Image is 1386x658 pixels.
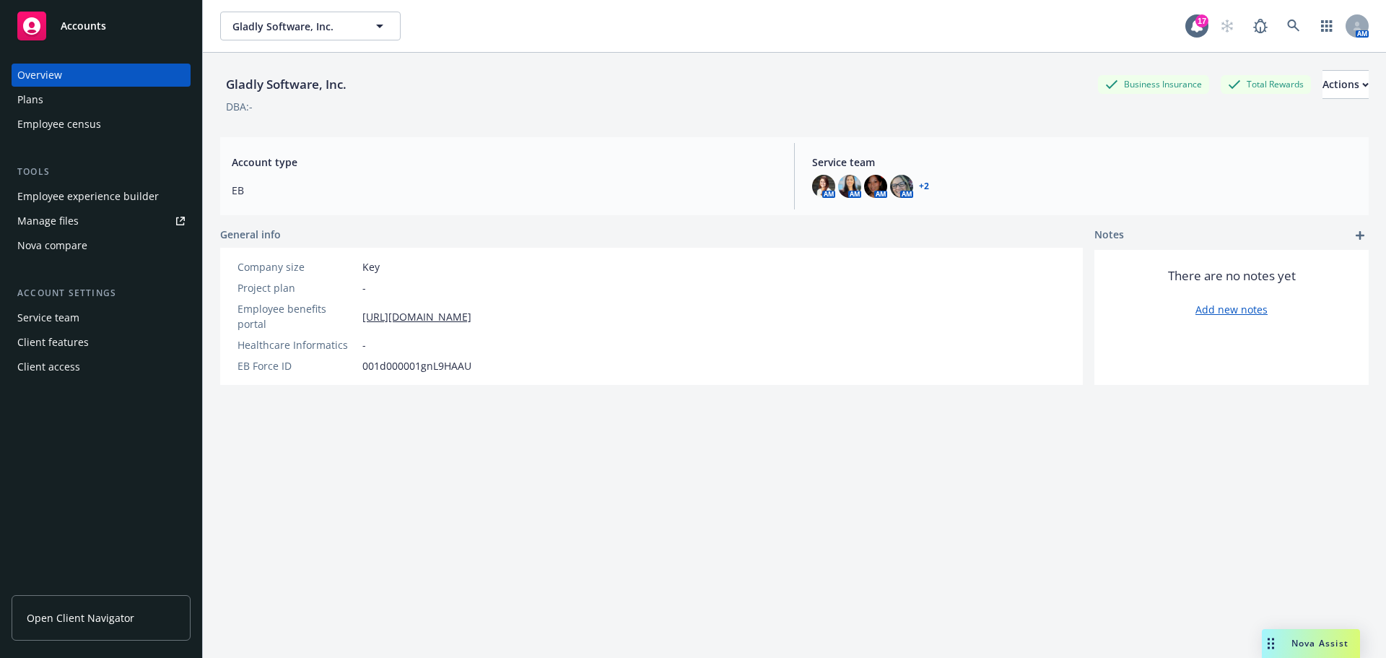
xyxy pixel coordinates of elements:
[17,113,101,136] div: Employee census
[17,88,43,111] div: Plans
[1262,629,1280,658] div: Drag to move
[919,182,929,191] a: +2
[864,175,887,198] img: photo
[237,259,357,274] div: Company size
[1246,12,1275,40] a: Report a Bug
[1322,70,1369,99] button: Actions
[17,185,159,208] div: Employee experience builder
[1098,75,1209,93] div: Business Insurance
[220,75,352,94] div: Gladly Software, Inc.
[1168,267,1296,285] span: There are no notes yet
[362,280,366,295] span: -
[12,331,191,354] a: Client features
[838,175,861,198] img: photo
[232,19,357,34] span: Gladly Software, Inc.
[12,234,191,257] a: Nova compare
[12,355,191,378] a: Client access
[17,234,87,257] div: Nova compare
[12,185,191,208] a: Employee experience builder
[237,337,357,352] div: Healthcare Informatics
[1312,12,1341,40] a: Switch app
[1279,12,1308,40] a: Search
[1221,75,1311,93] div: Total Rewards
[226,99,253,114] div: DBA: -
[237,301,357,332] div: Employee benefits portal
[1291,637,1348,649] span: Nova Assist
[232,155,777,170] span: Account type
[812,155,1357,170] span: Service team
[362,259,380,274] span: Key
[12,64,191,87] a: Overview
[1351,227,1369,244] a: add
[17,209,79,233] div: Manage files
[17,64,62,87] div: Overview
[362,337,366,352] span: -
[27,610,134,625] span: Open Client Navigator
[12,113,191,136] a: Employee census
[890,175,913,198] img: photo
[1213,12,1242,40] a: Start snowing
[1195,302,1268,317] a: Add new notes
[1094,227,1124,244] span: Notes
[1195,14,1208,27] div: 17
[362,309,471,324] a: [URL][DOMAIN_NAME]
[237,358,357,373] div: EB Force ID
[12,88,191,111] a: Plans
[17,331,89,354] div: Client features
[220,227,281,242] span: General info
[17,306,79,329] div: Service team
[12,165,191,179] div: Tools
[12,286,191,300] div: Account settings
[61,20,106,32] span: Accounts
[220,12,401,40] button: Gladly Software, Inc.
[232,183,777,198] span: EB
[12,209,191,233] a: Manage files
[237,280,357,295] div: Project plan
[1322,71,1369,98] div: Actions
[17,355,80,378] div: Client access
[12,6,191,46] a: Accounts
[1262,629,1360,658] button: Nova Assist
[12,306,191,329] a: Service team
[362,358,471,373] span: 001d000001gnL9HAAU
[812,175,835,198] img: photo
